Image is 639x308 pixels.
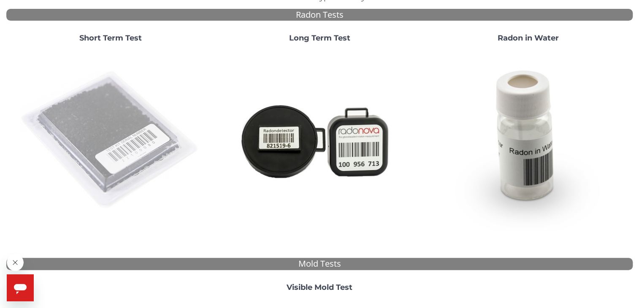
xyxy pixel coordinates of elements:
[498,33,559,43] strong: Radon in Water
[7,274,34,301] iframe: Button to launch messaging window
[438,49,619,231] img: RadoninWater.jpg
[229,49,410,231] img: Radtrak2vsRadtrak3.jpg
[287,283,352,292] strong: Visible Mold Test
[5,6,19,13] span: Help
[6,258,633,270] div: Mold Tests
[289,33,350,43] strong: Long Term Test
[20,49,201,231] img: ShortTerm.jpg
[7,254,24,271] iframe: Close message
[6,9,633,21] div: Radon Tests
[79,33,142,43] strong: Short Term Test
